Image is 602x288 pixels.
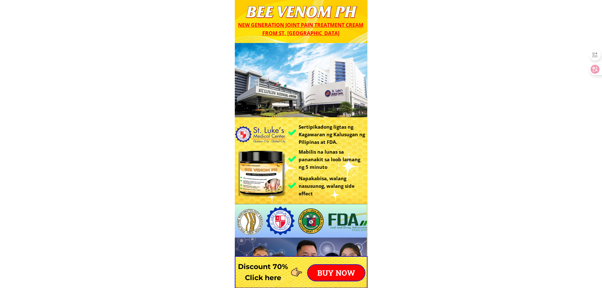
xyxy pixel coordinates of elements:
p: BUY NOW [308,265,365,281]
h3: Discount 70% Click here [235,261,291,283]
h3: Napakabisa, walang nasusunog, walang side effect [299,175,367,197]
h3: Sertipikadong ligtas ng Kagawaran ng Kalusugan ng Pilipinas at FDA. [299,123,369,146]
span: New generation joint pain treatment cream from St. [GEOGRAPHIC_DATA] [238,21,363,37]
h3: Mabilis na lunas sa pananakit sa loob lamang ng 5 minuto [299,148,366,171]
